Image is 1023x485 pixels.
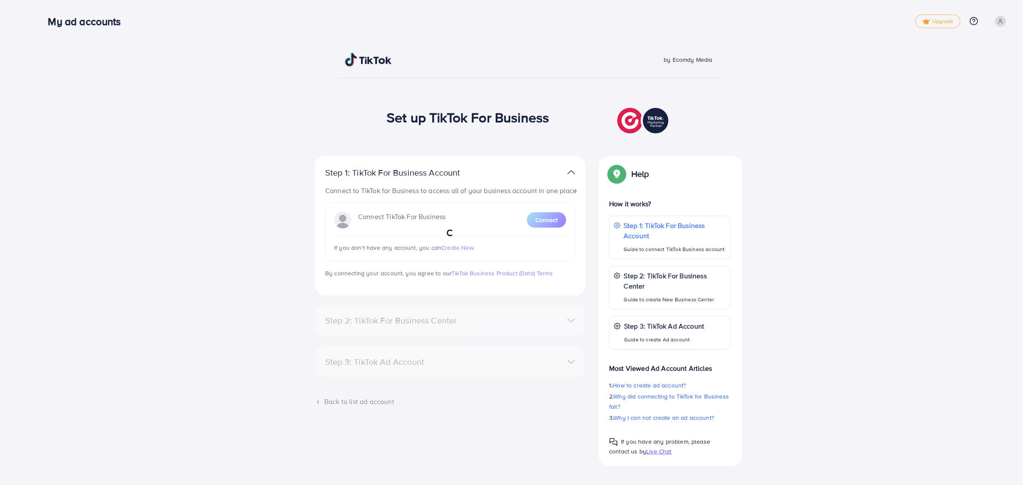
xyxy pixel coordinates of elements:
[325,167,487,178] p: Step 1: TikTok For Business Account
[624,244,725,254] p: Guide to connect TikTok Business account
[609,391,730,412] p: 2.
[624,220,725,241] p: Step 1: TikTok For Business Account
[624,321,704,331] p: Step 3: TikTok Ad Account
[609,438,618,446] img: Popup guide
[631,169,649,179] p: Help
[613,413,714,422] span: Why I can not create an ad account?
[315,397,585,407] div: Back to list ad account
[664,55,712,64] span: by Ecomdy Media
[345,53,392,66] img: TikTok
[915,14,960,28] a: tickUpgrade
[609,392,729,411] span: Why did connecting to TikTok for Business fail?
[567,166,575,179] img: TikTok partner
[646,447,671,456] span: Live Chat
[613,381,686,390] span: How to create ad account?
[48,15,127,28] h3: My ad accounts
[609,380,730,390] p: 1.
[617,106,670,136] img: TikTok partner
[609,199,730,209] p: How it works?
[922,18,953,25] span: Upgrade
[609,437,710,456] span: If you have any problem, please contact us by
[624,294,725,305] p: Guide to create New Business Center
[624,335,704,345] p: Guide to create Ad account
[609,413,730,423] p: 3.
[922,19,930,25] img: tick
[609,166,624,182] img: Popup guide
[624,271,725,291] p: Step 2: TikTok For Business Center
[609,356,730,373] p: Most Viewed Ad Account Articles
[387,109,549,125] h1: Set up TikTok For Business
